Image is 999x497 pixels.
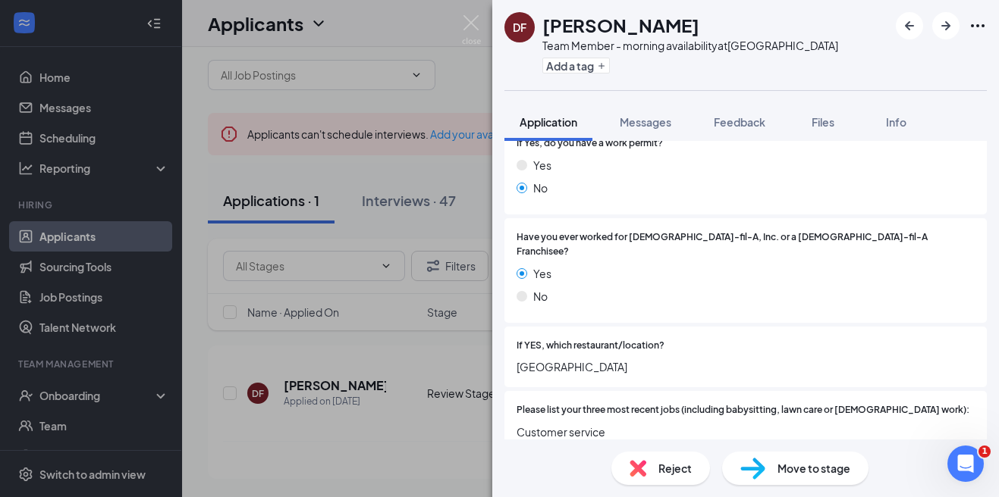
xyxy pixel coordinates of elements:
iframe: Intercom live chat [947,445,984,482]
span: If YES, which restaurant/location? [517,339,664,353]
span: Messages [620,115,671,129]
svg: ArrowRight [937,17,955,35]
button: PlusAdd a tag [542,58,610,73]
div: Team Member - morning availability at [GEOGRAPHIC_DATA] [542,38,838,53]
span: No [533,180,548,196]
svg: Plus [597,61,606,70]
span: 1 [979,445,991,458]
svg: Ellipses [969,17,987,35]
span: Application [520,115,577,129]
span: Please list your three most recent jobs (including babysitting, lawn care or [DEMOGRAPHIC_DATA] w... [517,403,969,417]
span: Customer service [517,424,975,440]
span: Yes [533,265,551,282]
button: ArrowLeftNew [896,12,923,39]
span: Move to stage [778,460,850,477]
span: No [533,288,548,305]
h1: [PERSON_NAME] [542,12,699,38]
span: Reject [658,460,692,477]
svg: ArrowLeftNew [900,17,919,35]
span: If Yes, do you have a work permit? [517,136,663,151]
div: DF [513,20,526,35]
button: ArrowRight [932,12,960,39]
span: Have you ever worked for [DEMOGRAPHIC_DATA]-fil-A, Inc. or a [DEMOGRAPHIC_DATA]-fil-A Franchisee? [517,230,975,259]
span: Yes [533,157,551,173]
span: Feedback [714,115,765,129]
span: Info [886,115,906,129]
span: [GEOGRAPHIC_DATA] [517,358,975,375]
span: Files [812,115,834,129]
